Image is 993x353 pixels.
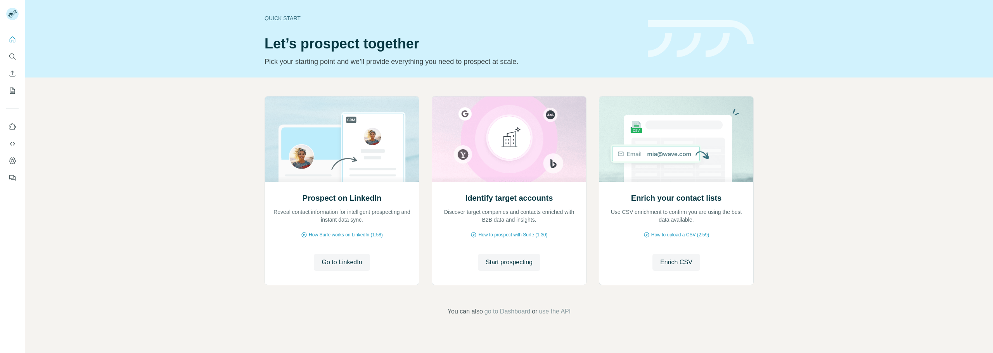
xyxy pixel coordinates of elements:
[478,254,540,271] button: Start prospecting
[265,36,638,52] h1: Let’s prospect together
[484,307,530,316] button: go to Dashboard
[660,258,692,267] span: Enrich CSV
[6,67,19,81] button: Enrich CSV
[309,231,383,238] span: How Surfe works on LinkedIn (1:58)
[314,254,370,271] button: Go to LinkedIn
[265,14,638,22] div: Quick start
[265,96,419,182] img: Prospect on LinkedIn
[478,231,547,238] span: How to prospect with Surfe (1:30)
[303,193,381,203] h2: Prospect on LinkedIn
[6,171,19,185] button: Feedback
[651,231,709,238] span: How to upload a CSV (2:59)
[532,307,537,316] span: or
[631,193,721,203] h2: Enrich your contact lists
[265,56,638,67] p: Pick your starting point and we’ll provide everything you need to prospect at scale.
[599,96,754,182] img: Enrich your contact lists
[6,84,19,98] button: My lists
[440,208,578,224] p: Discover target companies and contacts enriched with B2B data and insights.
[486,258,533,267] span: Start prospecting
[652,254,700,271] button: Enrich CSV
[6,154,19,168] button: Dashboard
[6,120,19,134] button: Use Surfe on LinkedIn
[465,193,553,203] h2: Identify target accounts
[6,33,19,46] button: Quick start
[322,258,362,267] span: Go to LinkedIn
[432,96,586,182] img: Identify target accounts
[648,20,754,58] img: banner
[607,208,746,224] p: Use CSV enrichment to confirm you are using the best data available.
[448,307,483,316] span: You can also
[273,208,411,224] p: Reveal contact information for intelligent prospecting and instant data sync.
[6,50,19,64] button: Search
[539,307,571,316] button: use the API
[6,137,19,151] button: Use Surfe API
